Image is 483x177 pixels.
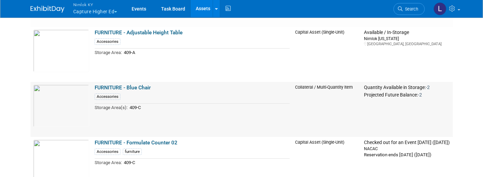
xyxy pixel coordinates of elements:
td: 409-C [128,104,290,111]
td: Collateral / Multi-Quantity Item [292,82,362,137]
img: Luc Schaefer [433,2,446,15]
a: FURNITURE - Adjustable Height Table [95,30,182,36]
div: Accessories [95,93,120,100]
span: -2 [418,92,422,98]
a: FURNITURE - Formulate Counter 02 [95,140,177,146]
td: 409-A [122,49,290,56]
span: Nimlok KY [73,1,117,8]
div: Quantity Available in Storage: [364,85,450,91]
div: Nimlok [US_STATE] [364,36,450,41]
div: NACAC [364,146,450,152]
a: FURNITURE - Blue Chair [95,85,151,91]
div: Available / In-Storage [364,30,450,36]
div: Accessories [95,38,120,45]
span: Storage Area(s): [95,105,128,110]
td: Capital Asset (Single-Unit) [292,27,362,82]
div: Checked out for an Event [DATE] ([DATE]) [364,140,450,146]
div: Projected Future Balance: [364,91,450,98]
a: Search [393,3,425,15]
td: 409-C [122,159,290,166]
div: furniture [123,148,142,155]
div: Reservation ends [DATE] ([DATE]) [364,152,450,158]
span: Storage Area: [95,160,122,165]
div: [GEOGRAPHIC_DATA], [GEOGRAPHIC_DATA] [364,41,450,47]
span: Storage Area: [95,50,122,55]
span: Search [403,6,418,12]
span: -2 [426,85,430,90]
img: ExhibitDay [31,6,64,13]
div: Accessories [95,148,120,155]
